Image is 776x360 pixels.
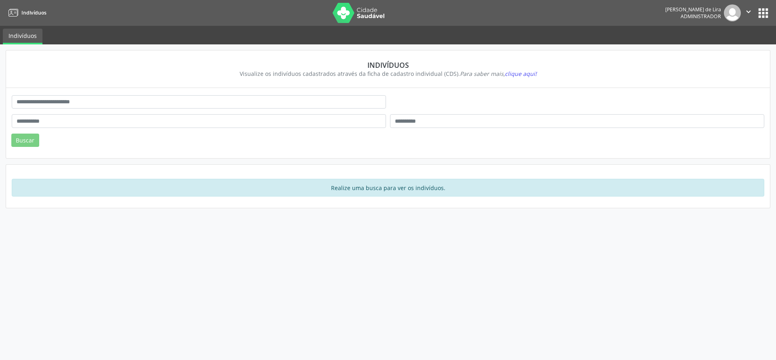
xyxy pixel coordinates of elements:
[665,6,721,13] div: [PERSON_NAME] de Lira
[741,4,756,21] button: 
[21,9,46,16] span: Indivíduos
[681,13,721,20] span: Administrador
[17,69,759,78] div: Visualize os indivíduos cadastrados através da ficha de cadastro individual (CDS).
[6,6,46,19] a: Indivíduos
[12,179,764,197] div: Realize uma busca para ver os indivíduos.
[744,7,753,16] i: 
[724,4,741,21] img: img
[756,6,770,20] button: apps
[17,61,759,69] div: Indivíduos
[460,70,537,77] i: Para saber mais,
[505,70,537,77] span: clique aqui!
[11,134,39,147] button: Buscar
[3,29,42,44] a: Indivíduos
